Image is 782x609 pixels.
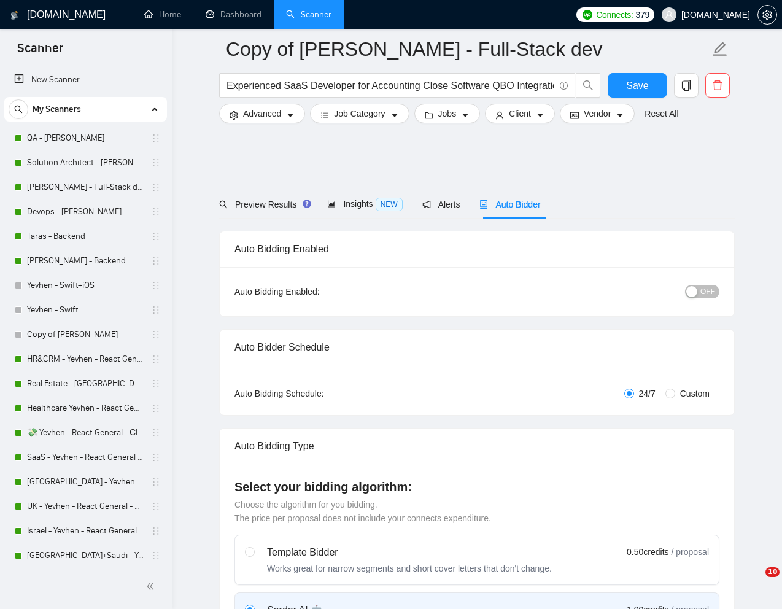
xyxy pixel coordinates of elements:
span: edit [712,41,728,57]
span: holder [151,551,161,561]
span: holder [151,281,161,290]
span: setting [758,10,776,20]
span: 10 [765,567,780,577]
div: Auto Bidding Enabled [234,231,719,266]
button: userClientcaret-down [485,104,555,123]
span: Choose the algorithm for you bidding. The price per proposal does not include your connects expen... [234,500,491,523]
a: Israel - Yevhen - React General - СL [27,519,144,543]
a: [PERSON_NAME] - Backend [27,249,144,273]
span: holder [151,526,161,536]
span: search [9,105,28,114]
span: holder [151,428,161,438]
span: Insights [327,199,402,209]
span: 24/7 [634,387,660,400]
span: delete [706,80,729,91]
a: Reset All [645,107,678,120]
span: bars [320,111,329,120]
span: search [576,80,600,91]
span: holder [151,330,161,339]
button: Save [608,73,667,98]
span: Alerts [422,200,460,209]
img: logo [10,6,19,25]
a: Taras - Backend [27,224,144,249]
a: Healthcare Yevhen - React General - СL [27,396,144,421]
span: Job Category [334,107,385,120]
h4: Select your bidding algorithm: [234,478,719,495]
iframe: Intercom live chat [740,567,770,597]
span: caret-down [286,111,295,120]
a: Copy of [PERSON_NAME] [27,322,144,347]
div: Auto Bidding Type [234,429,719,464]
button: search [9,99,28,119]
a: Devops - [PERSON_NAME] [27,200,144,224]
a: Yevhen - Swift [27,298,144,322]
span: holder [151,133,161,143]
img: upwork-logo.png [583,10,592,20]
span: 0.50 credits [627,545,668,559]
div: Auto Bidding Schedule: [234,387,396,400]
div: Template Bidder [267,545,552,560]
span: Connects: [596,8,633,21]
a: searchScanner [286,9,331,20]
button: idcardVendorcaret-down [560,104,635,123]
a: dashboardDashboard [206,9,261,20]
span: caret-down [390,111,399,120]
span: caret-down [536,111,544,120]
span: user [665,10,673,19]
li: New Scanner [4,68,167,92]
span: notification [422,200,431,209]
a: setting [757,10,777,20]
span: holder [151,354,161,364]
span: Jobs [438,107,457,120]
span: holder [151,403,161,413]
button: folderJobscaret-down [414,104,481,123]
div: Auto Bidder Schedule [234,330,719,365]
span: Scanner [7,39,73,65]
span: NEW [376,198,403,211]
span: holder [151,231,161,241]
span: holder [151,502,161,511]
span: area-chart [327,200,336,208]
span: My Scanners [33,97,81,122]
span: holder [151,207,161,217]
span: Advanced [243,107,281,120]
span: info-circle [560,82,568,90]
a: New Scanner [14,68,157,92]
button: delete [705,73,730,98]
span: holder [151,158,161,168]
a: UK - Yevhen - React General - СL [27,494,144,519]
div: Tooltip anchor [301,198,312,209]
a: [GEOGRAPHIC_DATA]+Saudi - Yevhen - React General - СL [27,543,144,568]
a: homeHome [144,9,181,20]
div: Auto Bidding Enabled: [234,285,396,298]
input: Scanner name... [226,34,710,64]
span: Preview Results [219,200,308,209]
a: [PERSON_NAME] - Full-Stack dev [27,175,144,200]
span: idcard [570,111,579,120]
span: setting [230,111,238,120]
span: holder [151,379,161,389]
a: QA - [PERSON_NAME] [27,126,144,150]
button: setting [757,5,777,25]
span: Save [626,78,648,93]
a: SaaS - Yevhen - React General - СL [27,445,144,470]
span: / proposal [672,546,709,558]
span: robot [479,200,488,209]
span: holder [151,256,161,266]
span: double-left [146,580,158,592]
a: Solution Architect - [PERSON_NAME] [27,150,144,175]
a: 💸 Yevhen - React General - СL [27,421,144,445]
span: holder [151,477,161,487]
span: holder [151,305,161,315]
span: OFF [700,285,715,298]
span: user [495,111,504,120]
button: copy [674,73,699,98]
span: caret-down [461,111,470,120]
span: Auto Bidder [479,200,540,209]
input: Search Freelance Jobs... [226,78,554,93]
a: Yevhen - Swift+iOS [27,273,144,298]
button: settingAdvancedcaret-down [219,104,305,123]
span: Custom [675,387,714,400]
span: folder [425,111,433,120]
span: Vendor [584,107,611,120]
